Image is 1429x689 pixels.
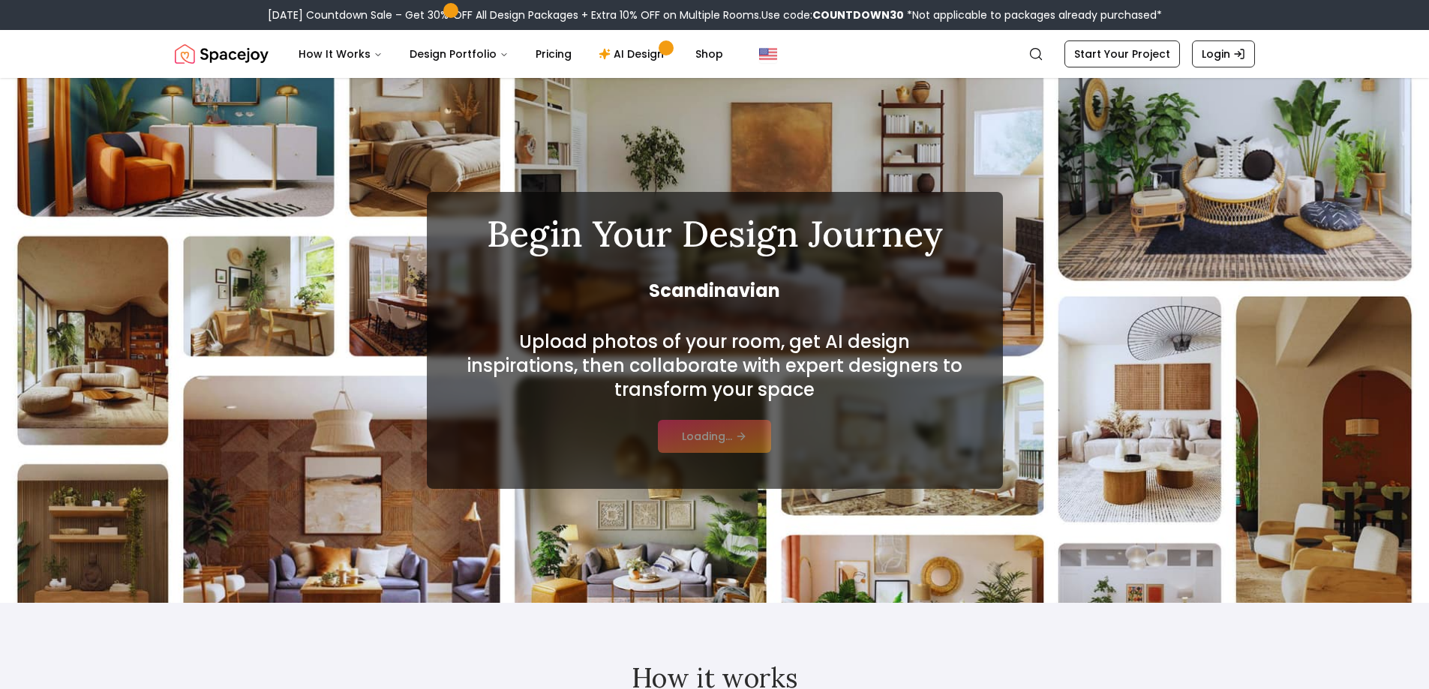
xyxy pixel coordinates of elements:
a: Pricing [524,39,584,69]
span: Use code: [761,7,904,22]
a: AI Design [587,39,680,69]
nav: Main [287,39,735,69]
button: Design Portfolio [398,39,521,69]
div: [DATE] Countdown Sale – Get 30% OFF All Design Packages + Extra 10% OFF on Multiple Rooms. [268,7,1162,22]
img: Spacejoy Logo [175,39,269,69]
span: *Not applicable to packages already purchased* [904,7,1162,22]
a: Spacejoy [175,39,269,69]
a: Start Your Project [1064,40,1180,67]
a: Login [1192,40,1255,67]
nav: Global [175,30,1255,78]
img: United States [759,45,777,63]
b: COUNTDOWN30 [812,7,904,22]
a: Shop [683,39,735,69]
h2: Upload photos of your room, get AI design inspirations, then collaborate with expert designers to... [463,330,967,402]
button: How It Works [287,39,395,69]
h1: Begin Your Design Journey [463,216,967,252]
span: Scandinavian [463,279,967,303]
